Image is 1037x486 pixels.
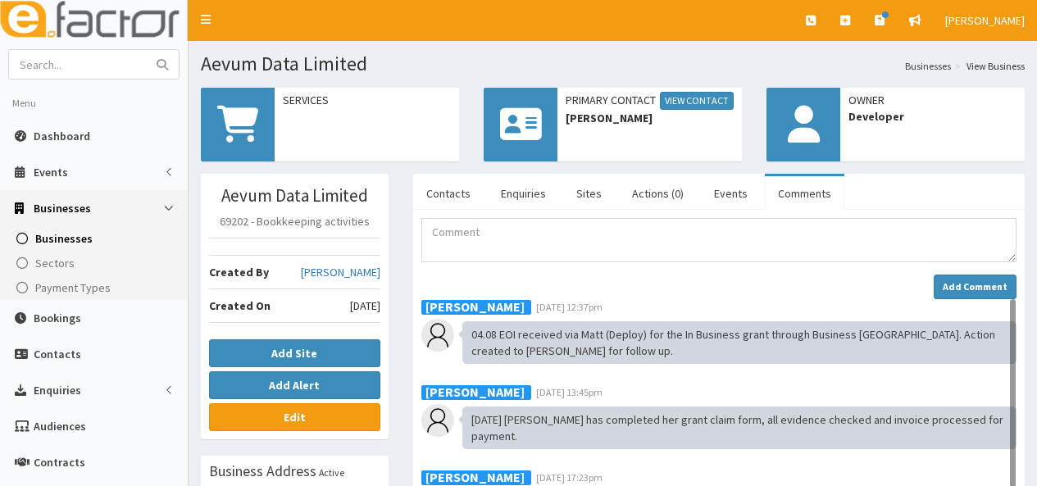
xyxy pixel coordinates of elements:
strong: Add Comment [943,280,1007,293]
h3: Aevum Data Limited [209,186,380,205]
a: Comments [765,176,844,211]
small: Active [319,466,344,479]
span: Contacts [34,347,81,361]
a: Actions (0) [619,176,697,211]
button: Add Comment [934,275,1017,299]
a: [PERSON_NAME] [301,264,380,280]
button: Add Alert [209,371,380,399]
span: Owner [848,92,1017,108]
a: Contacts [413,176,484,211]
a: Edit [209,403,380,431]
span: Enquiries [34,383,81,397]
b: Created On [209,298,271,313]
div: [DATE] [PERSON_NAME] has completed her grant claim form, all evidence checked and invoice process... [462,407,1017,449]
a: Payment Types [4,275,188,300]
span: [DATE] [350,298,380,314]
span: [DATE] 12:37pm [536,301,603,313]
h1: Aevum Data Limited [201,53,1025,75]
input: Search... [9,50,147,79]
textarea: Comment [421,218,1017,262]
span: [PERSON_NAME] [566,110,734,126]
span: Audiences [34,419,86,434]
a: Businesses [4,226,188,251]
b: [PERSON_NAME] [425,468,525,484]
span: Contracts [34,455,85,470]
a: Sectors [4,251,188,275]
span: Dashboard [34,129,90,143]
span: [DATE] 13:45pm [536,386,603,398]
a: View Contact [660,92,734,110]
a: Businesses [905,59,951,73]
span: [PERSON_NAME] [945,13,1025,28]
span: Businesses [35,231,93,246]
b: Created By [209,265,269,279]
span: Sectors [35,256,75,270]
span: Developer [848,108,1017,125]
div: 04.08 EOI received via Matt (Deploy) for the In Business grant through Business [GEOGRAPHIC_DATA]... [462,321,1017,364]
li: View Business [951,59,1025,73]
b: [PERSON_NAME] [425,298,525,314]
span: Businesses [34,201,91,216]
p: 69202 - Bookkeeping activities [209,213,380,229]
b: [PERSON_NAME] [425,383,525,399]
span: Payment Types [35,280,111,295]
span: Events [34,165,68,179]
b: Add Site [271,346,317,361]
span: Primary Contact [566,92,734,110]
b: Edit [284,410,306,425]
h3: Business Address [209,464,316,479]
a: Events [701,176,761,211]
a: Enquiries [488,176,559,211]
a: Sites [563,176,615,211]
b: Add Alert [269,378,320,393]
span: Services [283,92,451,108]
span: [DATE] 17:23pm [536,471,603,484]
span: Bookings [34,311,81,325]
